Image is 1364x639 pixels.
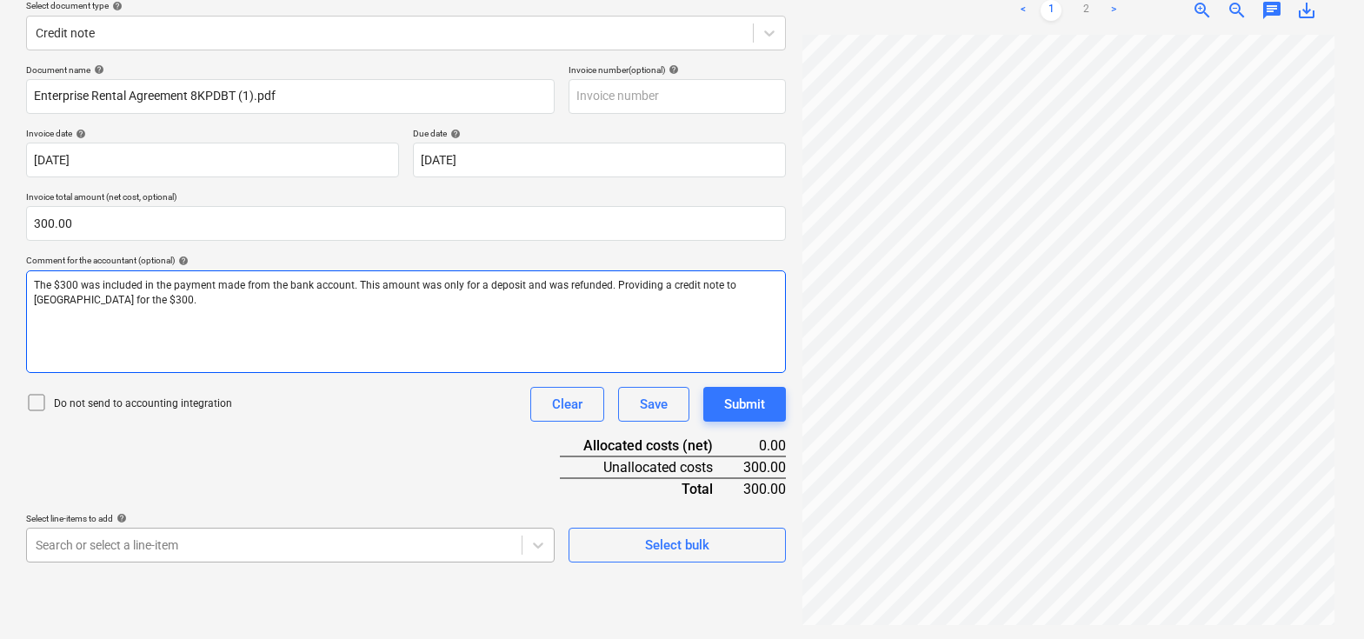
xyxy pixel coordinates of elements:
[569,528,786,562] button: Select bulk
[26,255,786,266] div: Comment for the accountant (optional)
[741,478,786,499] div: 300.00
[530,387,604,422] button: Clear
[113,513,127,523] span: help
[109,1,123,11] span: help
[413,143,786,177] input: Due date not specified
[569,64,786,76] div: Invoice number (optional)
[1277,556,1364,639] iframe: Chat Widget
[665,64,679,75] span: help
[175,256,189,266] span: help
[724,393,765,416] div: Submit
[26,513,555,524] div: Select line-items to add
[54,396,232,411] p: Do not send to accounting integration
[90,64,104,75] span: help
[618,387,689,422] button: Save
[560,436,741,456] div: Allocated costs (net)
[26,191,786,206] p: Invoice total amount (net cost, optional)
[26,128,399,139] div: Invoice date
[72,129,86,139] span: help
[640,393,668,416] div: Save
[26,143,399,177] input: Invoice date not specified
[569,79,786,114] input: Invoice number
[645,534,709,556] div: Select bulk
[741,456,786,478] div: 300.00
[34,279,739,306] span: The $300 was included in the payment made from the bank account. This amount was only for a depos...
[447,129,461,139] span: help
[26,206,786,241] input: Invoice total amount (net cost, optional)
[552,393,582,416] div: Clear
[560,478,741,499] div: Total
[560,456,741,478] div: Unallocated costs
[741,436,786,456] div: 0.00
[26,64,555,76] div: Document name
[26,79,555,114] input: Document name
[413,128,786,139] div: Due date
[703,387,786,422] button: Submit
